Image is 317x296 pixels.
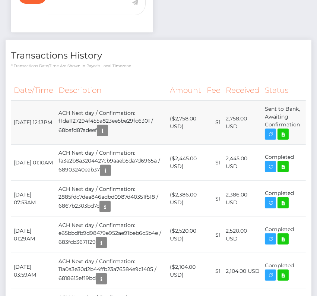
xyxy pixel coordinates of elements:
[56,145,167,181] td: ACH Next day / Confirmation: fa3e2b8a3204427cb9aaeb5da7d6965a / 68903240eab37
[11,217,56,253] td: [DATE] 01:29AM
[223,217,262,253] td: 2,520.00 USD
[167,217,204,253] td: ($2,520.00 USD)
[56,80,167,101] th: Description
[11,63,306,69] p: * Transactions date/time are shown in payee's local timezone
[262,181,306,217] td: Completed
[11,145,56,181] td: [DATE] 01:10AM
[204,217,223,253] td: $1
[56,217,167,253] td: ACH Next day / Confirmation: e65bbdfb9d98479e952ae91beb6c5b4e / 683fcb3671129
[223,181,262,217] td: 2,386.00 USD
[11,181,56,217] td: [DATE] 07:53AM
[11,80,56,101] th: Date/Time
[167,181,204,217] td: ($2,386.00 USD)
[56,253,167,289] td: ACH Next day / Confirmation: 11a0a3e30d2b44ffb23a76584e9c1405 / 6818615ef19bd
[11,49,306,62] h4: Transactions History
[56,181,167,217] td: ACH Next day / Confirmation: 2885fdc7dea846adbd0987d40351f518 / 6867b2303bd7c
[223,80,262,101] th: Received
[167,253,204,289] td: ($2,104.00 USD)
[167,101,204,145] td: ($2,758.00 USD)
[262,80,306,101] th: Status
[204,253,223,289] td: $1
[223,253,262,289] td: 2,104.00 USD
[204,181,223,217] td: $1
[262,145,306,181] td: Completed
[204,101,223,145] td: $1
[223,101,262,145] td: 2,758.00 USD
[167,80,204,101] th: Amount
[56,101,167,145] td: ACH Next day / Confirmation: f1da1127294f455a823ee5be29fc6301 / 68bafd87adeef
[167,145,204,181] td: ($2,445.00 USD)
[11,253,56,289] td: [DATE] 03:59AM
[223,145,262,181] td: 2,445.00 USD
[204,80,223,101] th: Fee
[11,101,56,145] td: [DATE] 12:13PM
[262,101,306,145] td: Sent to Bank, Awaiting Confirmation
[262,253,306,289] td: Completed
[262,217,306,253] td: Completed
[204,145,223,181] td: $1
